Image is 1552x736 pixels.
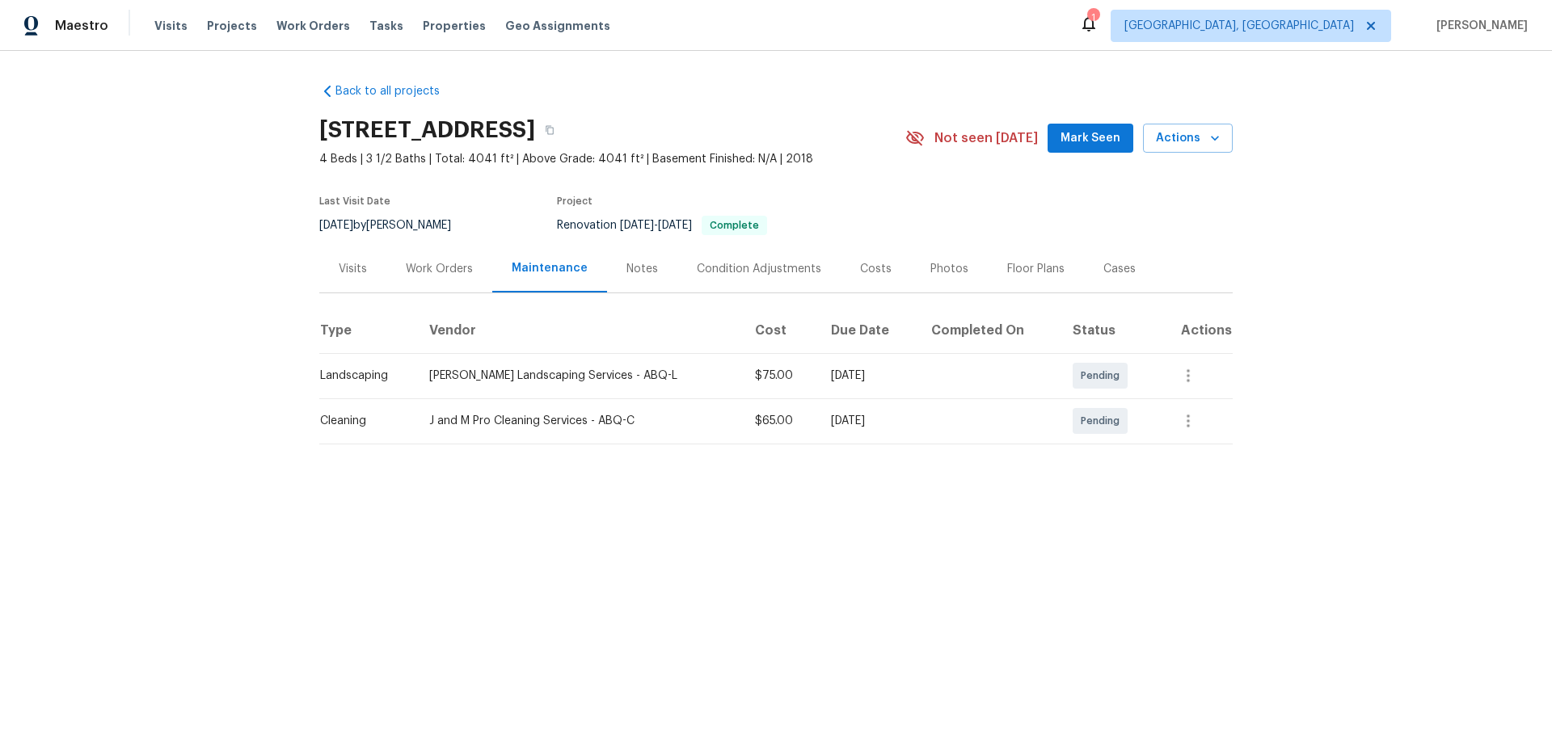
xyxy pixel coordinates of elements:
[620,220,692,231] span: -
[276,18,350,34] span: Work Orders
[755,368,805,384] div: $75.00
[831,368,905,384] div: [DATE]
[1430,18,1528,34] span: [PERSON_NAME]
[339,261,367,277] div: Visits
[319,220,353,231] span: [DATE]
[1156,308,1233,353] th: Actions
[369,20,403,32] span: Tasks
[1156,128,1220,149] span: Actions
[1048,124,1133,154] button: Mark Seen
[319,216,470,235] div: by [PERSON_NAME]
[1143,124,1233,154] button: Actions
[406,261,473,277] div: Work Orders
[1007,261,1065,277] div: Floor Plans
[557,220,767,231] span: Renovation
[320,368,403,384] div: Landscaping
[930,261,968,277] div: Photos
[860,261,892,277] div: Costs
[697,261,821,277] div: Condition Adjustments
[207,18,257,34] span: Projects
[319,122,535,138] h2: [STREET_ADDRESS]
[154,18,188,34] span: Visits
[934,130,1038,146] span: Not seen [DATE]
[423,18,486,34] span: Properties
[831,413,905,429] div: [DATE]
[658,220,692,231] span: [DATE]
[512,260,588,276] div: Maintenance
[319,151,905,167] span: 4 Beds | 3 1/2 Baths | Total: 4041 ft² | Above Grade: 4041 ft² | Basement Finished: N/A | 2018
[320,413,403,429] div: Cleaning
[429,368,729,384] div: [PERSON_NAME] Landscaping Services - ABQ-L
[1081,368,1126,384] span: Pending
[319,196,390,206] span: Last Visit Date
[755,413,805,429] div: $65.00
[918,308,1060,353] th: Completed On
[319,308,416,353] th: Type
[1061,128,1120,149] span: Mark Seen
[505,18,610,34] span: Geo Assignments
[626,261,658,277] div: Notes
[1124,18,1354,34] span: [GEOGRAPHIC_DATA], [GEOGRAPHIC_DATA]
[416,308,742,353] th: Vendor
[535,116,564,145] button: Copy Address
[742,308,818,353] th: Cost
[557,196,593,206] span: Project
[818,308,918,353] th: Due Date
[1103,261,1136,277] div: Cases
[620,220,654,231] span: [DATE]
[429,413,729,429] div: J and M Pro Cleaning Services - ABQ-C
[1087,10,1099,26] div: 1
[1060,308,1156,353] th: Status
[55,18,108,34] span: Maestro
[1081,413,1126,429] span: Pending
[319,83,474,99] a: Back to all projects
[703,221,765,230] span: Complete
